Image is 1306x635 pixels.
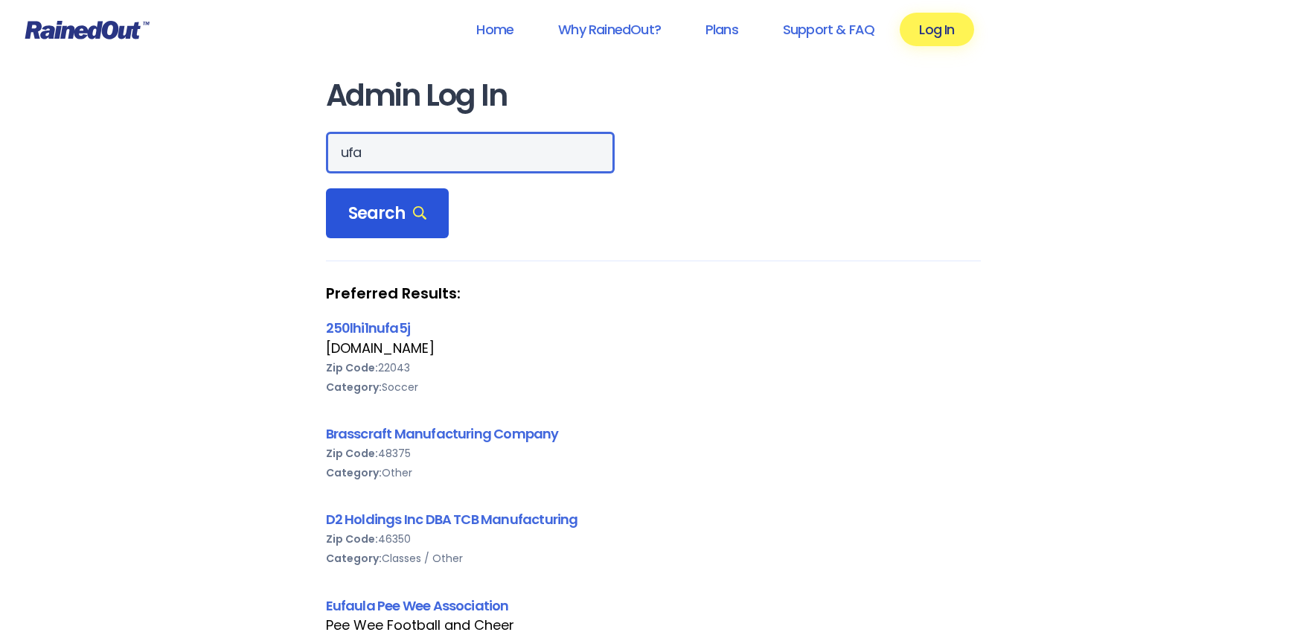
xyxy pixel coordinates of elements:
b: Category: [326,465,382,480]
a: Brasscraft Manufacturing Company [326,424,559,443]
div: Other [326,463,981,482]
h1: Admin Log In [326,79,981,112]
div: Eufaula Pee Wee Association [326,596,981,616]
a: Home [457,13,533,46]
input: Search Orgs… [326,132,615,173]
div: Pee Wee Football and Cheer [326,616,981,635]
b: Category: [326,380,382,395]
a: Eufaula Pee Wee Association [326,596,509,615]
div: [DOMAIN_NAME] [326,339,981,358]
div: 22043 [326,358,981,377]
a: 250lhi1nufa5j [326,319,410,337]
div: 48375 [326,444,981,463]
div: D2 Holdings Inc DBA TCB Manufacturing [326,509,981,529]
b: Zip Code: [326,360,378,375]
a: Why RainedOut? [539,13,680,46]
div: Soccer [326,377,981,397]
div: 46350 [326,529,981,549]
div: Brasscraft Manufacturing Company [326,424,981,444]
div: Classes / Other [326,549,981,568]
a: Log In [900,13,973,46]
b: Zip Code: [326,532,378,546]
a: D2 Holdings Inc DBA TCB Manufacturing [326,510,578,529]
strong: Preferred Results: [326,284,981,303]
div: Search [326,188,449,239]
span: Search [348,203,427,224]
a: Plans [686,13,758,46]
a: Support & FAQ [764,13,894,46]
b: Zip Code: [326,446,378,461]
div: 250lhi1nufa5j [326,318,981,338]
b: Category: [326,551,382,566]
